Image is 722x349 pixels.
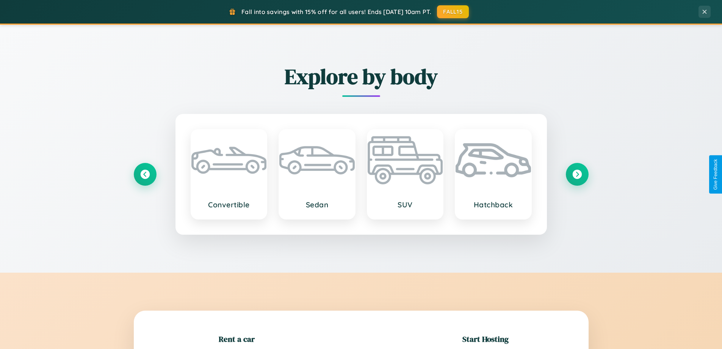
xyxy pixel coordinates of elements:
[375,200,435,209] h3: SUV
[287,200,347,209] h3: Sedan
[219,333,255,344] h2: Rent a car
[437,5,469,18] button: FALL15
[463,200,523,209] h3: Hatchback
[134,62,589,91] h2: Explore by body
[199,200,259,209] h3: Convertible
[713,159,718,190] div: Give Feedback
[462,333,509,344] h2: Start Hosting
[241,8,431,16] span: Fall into savings with 15% off for all users! Ends [DATE] 10am PT.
